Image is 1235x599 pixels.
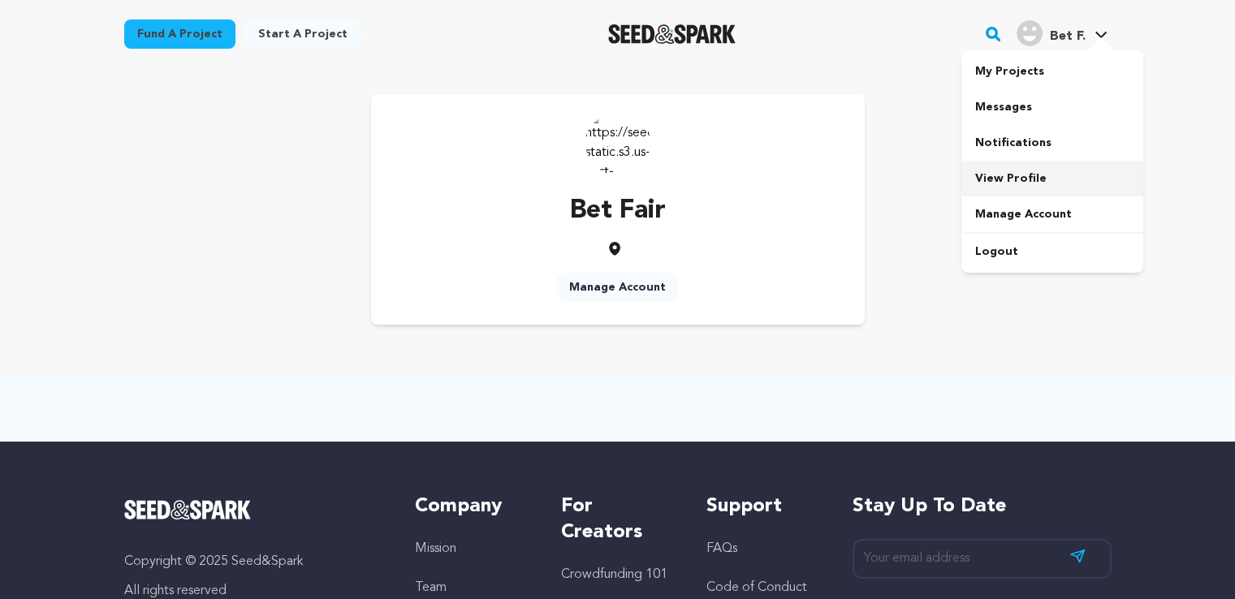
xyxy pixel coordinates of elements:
a: Messages [961,89,1143,125]
a: My Projects [961,54,1143,89]
p: Bet Fair [570,192,666,231]
a: Crowdfunding 101 [561,568,667,581]
h5: Stay up to date [853,493,1112,519]
a: Code of Conduct [706,581,807,594]
h5: Company [415,493,528,519]
a: Seed&Spark Homepage [608,24,736,44]
a: Notifications [961,125,1143,161]
a: Manage Account [556,273,679,302]
a: Fund a project [124,19,235,49]
span: Bet F. [1049,30,1085,43]
h5: For Creators [561,493,674,545]
img: user.png [1017,20,1043,46]
img: https://seedandspark-static.s3.us-east-2.amazonaws.com/images/User/002/321/912/medium/ACg8ocL-B52... [585,110,650,175]
a: Seed&Spark Homepage [124,500,383,519]
a: FAQs [706,542,737,555]
img: Seed&Spark Logo Dark Mode [608,24,736,44]
p: Copyright © 2025 Seed&Spark [124,552,383,571]
img: Seed&Spark Logo [124,500,252,519]
a: Logout [961,234,1143,269]
h5: Support [706,493,819,519]
div: Bet F.'s Profile [1017,20,1085,46]
a: View Profile [961,161,1143,196]
span: Bet F.'s Profile [1013,17,1111,51]
a: Team [415,581,447,594]
input: Your email address [853,539,1112,579]
a: Mission [415,542,456,555]
a: Manage Account [961,196,1143,232]
a: Bet F.'s Profile [1013,17,1111,46]
a: Start a project [245,19,361,49]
